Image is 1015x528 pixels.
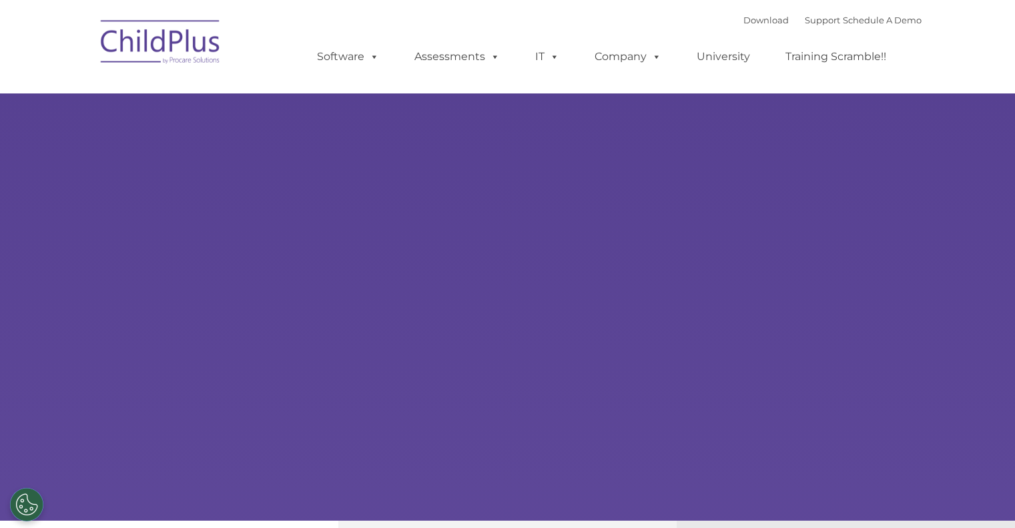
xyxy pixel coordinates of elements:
[94,11,228,77] img: ChildPlus by Procare Solutions
[805,15,840,25] a: Support
[683,43,763,70] a: University
[772,43,900,70] a: Training Scramble!!
[581,43,675,70] a: Company
[743,15,789,25] a: Download
[522,43,573,70] a: IT
[401,43,513,70] a: Assessments
[304,43,392,70] a: Software
[743,15,922,25] font: |
[10,488,43,521] button: Cookies Settings
[843,15,922,25] a: Schedule A Demo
